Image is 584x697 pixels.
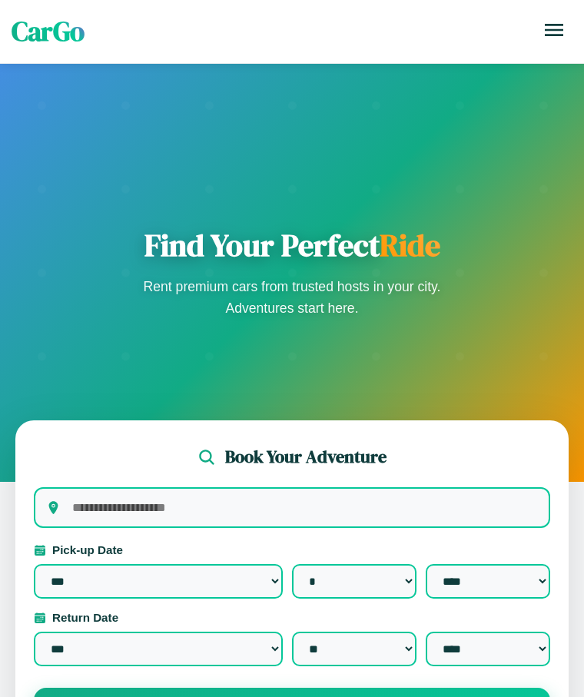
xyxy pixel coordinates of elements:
span: Ride [380,224,440,266]
span: CarGo [12,13,85,50]
label: Pick-up Date [34,543,550,556]
p: Rent premium cars from trusted hosts in your city. Adventures start here. [138,276,446,319]
label: Return Date [34,611,550,624]
h1: Find Your Perfect [138,227,446,264]
h2: Book Your Adventure [225,445,387,469]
